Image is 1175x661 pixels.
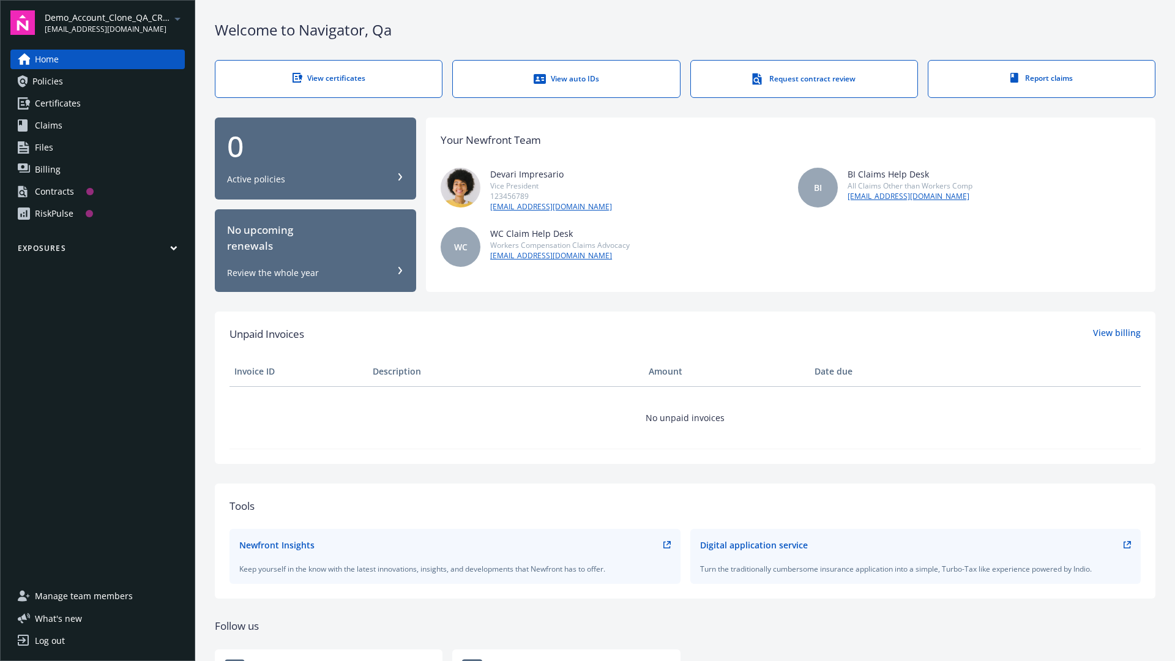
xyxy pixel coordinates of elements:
[215,209,416,292] button: No upcomingrenewalsReview the whole year
[10,72,185,91] a: Policies
[35,612,82,625] span: What ' s new
[35,138,53,157] span: Files
[227,173,285,185] div: Active policies
[215,60,442,98] a: View certificates
[490,201,612,212] a: [EMAIL_ADDRESS][DOMAIN_NAME]
[10,204,185,223] a: RiskPulse
[10,10,35,35] img: navigator-logo.svg
[1093,326,1141,342] a: View billing
[45,24,170,35] span: [EMAIL_ADDRESS][DOMAIN_NAME]
[10,243,185,258] button: Exposures
[700,539,808,551] div: Digital application service
[170,11,185,26] a: arrowDropDown
[35,182,74,201] div: Contracts
[229,498,1141,514] div: Tools
[32,72,63,91] span: Policies
[35,631,65,651] div: Log out
[45,11,170,24] span: Demo_Account_Clone_QA_CR_Tests_Prospect
[953,73,1130,83] div: Report claims
[10,182,185,201] a: Contracts
[10,160,185,179] a: Billing
[227,132,404,161] div: 0
[441,132,541,148] div: Your Newfront Team
[240,73,417,83] div: View certificates
[490,227,630,240] div: WC Claim Help Desk
[10,94,185,113] a: Certificates
[490,181,612,191] div: Vice President
[477,73,655,85] div: View auto IDs
[928,60,1155,98] a: Report claims
[239,539,315,551] div: Newfront Insights
[35,160,61,179] span: Billing
[848,168,972,181] div: BI Claims Help Desk
[848,181,972,191] div: All Claims Other than Workers Comp
[814,181,822,194] span: BI
[490,250,630,261] a: [EMAIL_ADDRESS][DOMAIN_NAME]
[10,612,102,625] button: What's new
[215,618,1155,634] div: Follow us
[35,204,73,223] div: RiskPulse
[229,326,304,342] span: Unpaid Invoices
[229,386,1141,449] td: No unpaid invoices
[490,168,612,181] div: Devari Impresario
[10,586,185,606] a: Manage team members
[490,240,630,250] div: Workers Compensation Claims Advocacy
[368,357,644,386] th: Description
[700,564,1132,574] div: Turn the traditionally cumbersome insurance application into a simple, Turbo-Tax like experience ...
[10,50,185,69] a: Home
[239,564,671,574] div: Keep yourself in the know with the latest innovations, insights, and developments that Newfront h...
[644,357,810,386] th: Amount
[35,586,133,606] span: Manage team members
[690,60,918,98] a: Request contract review
[441,168,480,207] img: photo
[10,138,185,157] a: Files
[848,191,972,202] a: [EMAIL_ADDRESS][DOMAIN_NAME]
[715,73,893,85] div: Request contract review
[215,118,416,200] button: 0Active policies
[10,116,185,135] a: Claims
[229,357,368,386] th: Invoice ID
[35,116,62,135] span: Claims
[227,267,319,279] div: Review the whole year
[45,10,185,35] button: Demo_Account_Clone_QA_CR_Tests_Prospect[EMAIL_ADDRESS][DOMAIN_NAME]arrowDropDown
[490,191,612,201] div: 123456789
[227,222,404,255] div: No upcoming renewals
[452,60,680,98] a: View auto IDs
[35,50,59,69] span: Home
[215,20,1155,40] div: Welcome to Navigator , Qa
[810,357,948,386] th: Date due
[454,241,468,253] span: WC
[35,94,81,113] span: Certificates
